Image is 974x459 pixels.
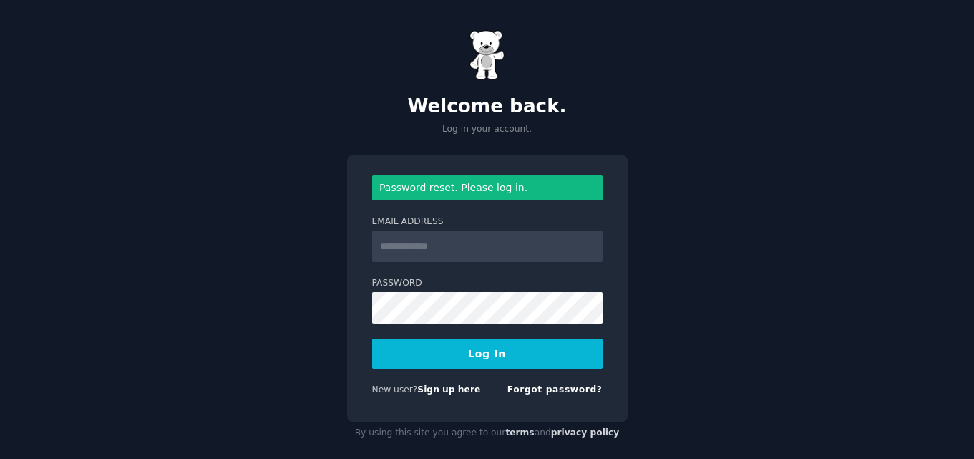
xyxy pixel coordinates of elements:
p: Log in your account. [347,123,628,136]
a: Forgot password? [507,385,603,395]
div: Password reset. Please log in. [372,175,603,200]
label: Password [372,277,603,290]
h2: Welcome back. [347,95,628,118]
span: New user? [372,385,418,395]
button: Log In [372,339,603,369]
a: Sign up here [417,385,480,395]
img: Gummy Bear [469,30,505,80]
a: privacy policy [551,427,620,438]
a: terms [505,427,534,438]
div: By using this site you agree to our and [347,422,628,445]
label: Email Address [372,216,603,228]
